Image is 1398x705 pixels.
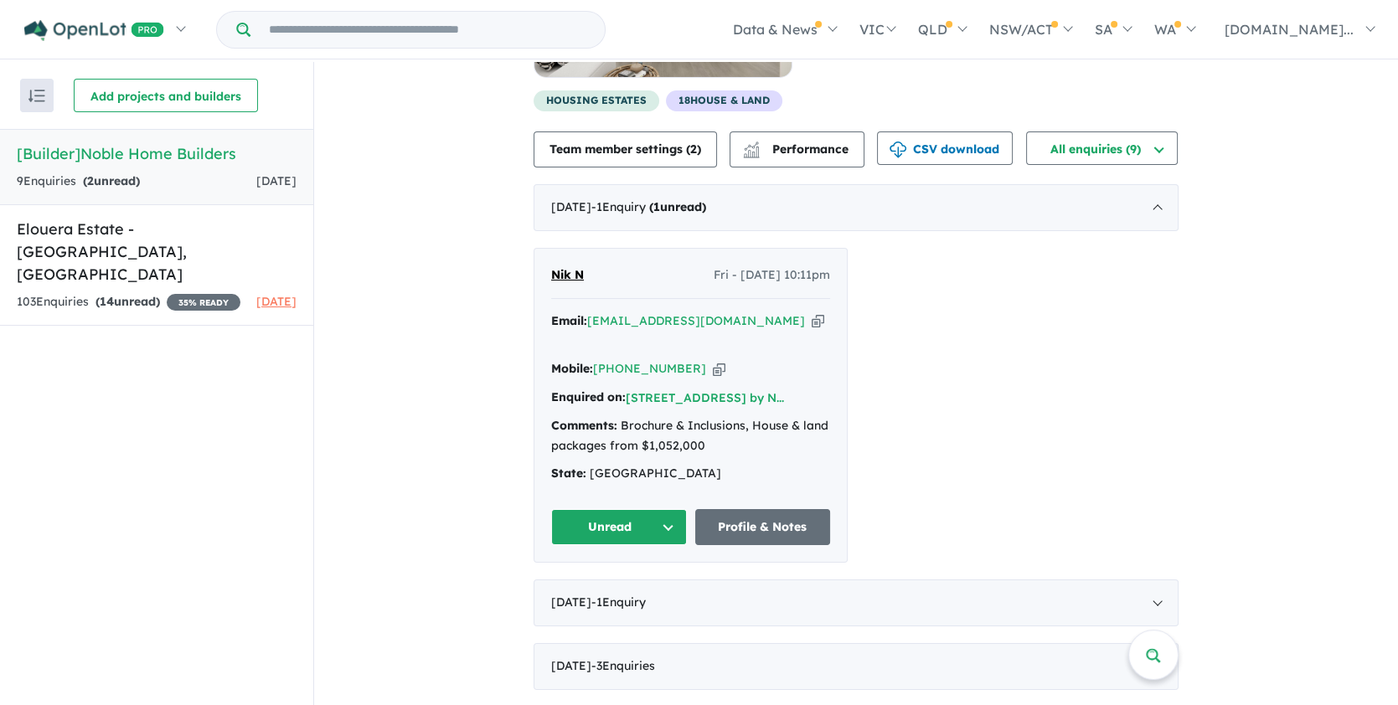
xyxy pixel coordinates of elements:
[551,509,687,545] button: Unread
[534,579,1179,626] div: [DATE]
[551,265,584,286] a: Nik N
[551,361,593,376] strong: Mobile:
[551,267,584,282] span: Nik N
[743,147,760,157] img: bar-chart.svg
[551,313,587,328] strong: Email:
[626,389,784,407] button: [STREET_ADDRESS] by N...
[534,131,717,167] button: Team member settings (2)
[17,172,140,192] div: 9 Enquir ies
[745,142,849,157] span: Performance
[877,131,1013,165] button: CSV download
[551,389,626,404] strong: Enquired on:
[626,390,784,405] a: [STREET_ADDRESS] by N...
[1225,21,1354,38] span: [DOMAIN_NAME]...
[28,90,45,102] img: sort.svg
[591,658,655,673] span: - 3 Enquir ies
[1026,131,1178,165] button: All enquiries (9)
[74,79,258,112] button: Add projects and builders
[890,142,906,158] img: download icon
[587,313,805,328] a: [EMAIL_ADDRESS][DOMAIN_NAME]
[167,294,240,311] span: 35 % READY
[100,294,114,309] span: 14
[534,90,659,111] span: housing estates
[95,294,160,309] strong: ( unread)
[649,199,706,214] strong: ( unread)
[551,464,830,484] div: [GEOGRAPHIC_DATA]
[551,418,617,433] strong: Comments:
[714,265,830,286] span: Fri - [DATE] 10:11pm
[690,142,697,157] span: 2
[87,173,94,188] span: 2
[744,142,759,151] img: line-chart.svg
[695,509,831,545] a: Profile & Notes
[551,416,830,456] div: Brochure & Inclusions, House & land packages from $1,052,000
[17,292,240,312] div: 103 Enquir ies
[730,131,864,167] button: Performance
[812,312,824,330] button: Copy
[551,466,586,481] strong: State:
[254,12,601,48] input: Try estate name, suburb, builder or developer
[17,218,297,286] h5: Elouera Estate - [GEOGRAPHIC_DATA] , [GEOGRAPHIC_DATA]
[591,199,706,214] span: - 1 Enquir y
[17,142,297,165] h5: [Builder] Noble Home Builders
[666,90,782,111] span: 18 House & Land
[534,643,1179,690] div: [DATE]
[591,594,646,610] span: - 1 Enquir y
[534,184,1179,231] div: [DATE]
[713,360,725,378] button: Copy
[593,361,706,376] a: [PHONE_NUMBER]
[256,294,297,309] span: [DATE]
[83,173,140,188] strong: ( unread)
[653,199,660,214] span: 1
[24,20,164,41] img: Openlot PRO Logo White
[256,173,297,188] span: [DATE]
